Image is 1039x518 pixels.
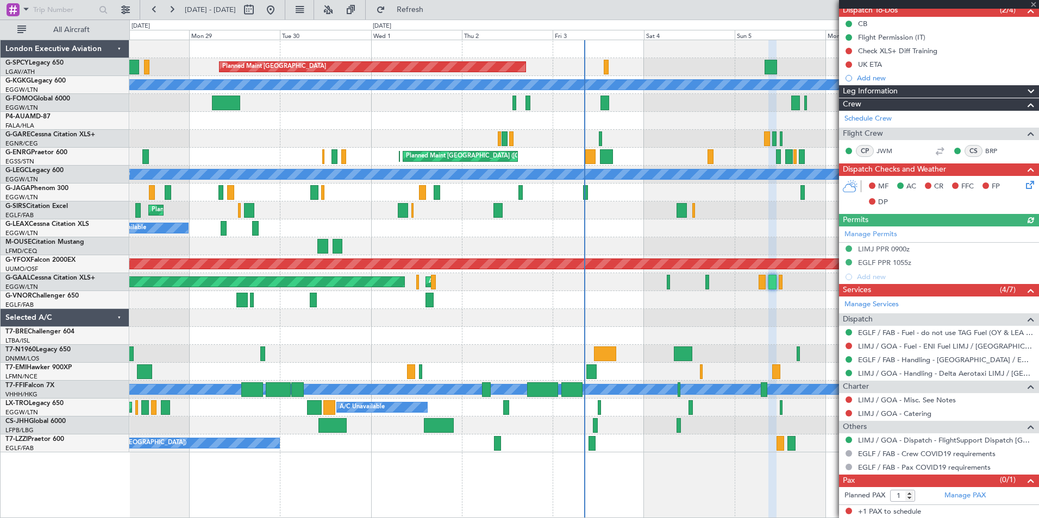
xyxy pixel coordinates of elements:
[5,329,28,335] span: T7-BRE
[843,421,867,433] span: Others
[992,181,1000,192] span: FP
[5,113,51,120] a: P4-AUAMD-87
[5,86,38,94] a: EGGW/LTN
[5,185,68,192] a: G-JAGAPhenom 300
[844,299,899,310] a: Manage Services
[5,372,37,381] a: LFMN/NCE
[934,181,943,192] span: CR
[5,283,38,291] a: EGGW/LTN
[5,275,30,281] span: G-GAAL
[5,247,37,255] a: LFMD/CEQ
[132,22,150,31] div: [DATE]
[5,175,38,184] a: EGGW/LTN
[825,30,916,40] div: Mon 6
[406,148,577,165] div: Planned Maint [GEOGRAPHIC_DATA] ([GEOGRAPHIC_DATA])
[858,507,921,517] span: +1 PAX to schedule
[5,149,67,156] a: G-ENRGPraetor 600
[858,355,1034,364] a: EGLF / FAB - Handling - [GEOGRAPHIC_DATA] / EGLF / FAB
[5,203,68,210] a: G-SIRSCitation Excel
[735,30,825,40] div: Sun 5
[5,131,95,138] a: G-GARECessna Citation XLS+
[858,19,867,28] div: CB
[429,274,492,290] div: AOG Maint Dusseldorf
[5,293,79,299] a: G-VNORChallenger 650
[222,59,326,75] div: Planned Maint [GEOGRAPHIC_DATA]
[5,346,36,353] span: T7-N1960
[906,181,916,192] span: AC
[5,390,37,399] a: VHHH/HKG
[858,342,1034,351] a: LIMJ / GOA - Fuel - ENI Fuel LIMJ / [GEOGRAPHIC_DATA]
[5,60,64,66] a: G-SPCYLegacy 650
[5,337,30,345] a: LTBA/ISL
[5,78,66,84] a: G-KGKGLegacy 600
[5,149,31,156] span: G-ENRG
[5,301,34,309] a: EGLF/FAB
[371,30,462,40] div: Wed 1
[5,122,34,130] a: FALA/HLA
[843,381,869,393] span: Charter
[5,239,32,245] span: M-OUSE
[843,98,861,111] span: Crew
[5,239,84,245] a: M-OUSECitation Mustang
[944,490,986,501] a: Manage PAX
[858,395,956,405] a: LIMJ / GOA - Misc. See Notes
[132,399,303,415] div: Planned Maint [GEOGRAPHIC_DATA] ([GEOGRAPHIC_DATA])
[5,346,71,353] a: T7-N1960Legacy 650
[858,328,1034,337] a: EGLF / FAB - Fuel - do not use TAG Fuel (OY & LEA only) EGLF / FAB
[5,275,95,281] a: G-GAALCessna Citation XLS+
[152,202,323,218] div: Planned Maint [GEOGRAPHIC_DATA] ([GEOGRAPHIC_DATA])
[856,145,874,157] div: CP
[1000,284,1016,295] span: (4/7)
[5,96,33,102] span: G-FOMO
[5,408,38,416] a: EGGW/LTN
[5,444,34,452] a: EGLF/FAB
[5,167,64,174] a: G-LEGCLegacy 600
[5,355,39,363] a: DNMM/LOS
[5,221,29,228] span: G-LEAX
[12,21,118,39] button: All Aircraft
[843,128,883,140] span: Flight Crew
[5,436,64,443] a: T7-LZZIPraetor 600
[843,163,946,176] span: Dispatch Checks and Weather
[844,490,885,501] label: Planned PAX
[5,167,29,174] span: G-LEGC
[985,146,1010,156] a: BRP
[843,4,898,17] span: Dispatch To-Dos
[5,329,74,335] a: T7-BREChallenger 604
[5,113,30,120] span: P4-AUA
[5,364,27,371] span: T7-EMI
[858,33,925,42] div: Flight Permission (IT)
[5,382,54,389] a: T7-FFIFalcon 7X
[5,157,34,166] a: EGSS/STN
[858,449,996,458] a: EGLF / FAB - Crew COVID19 requirements
[5,68,35,76] a: LGAV/ATH
[844,113,892,124] a: Schedule Crew
[5,426,34,434] a: LFPB/LBG
[5,140,38,148] a: EGNR/CEG
[5,436,28,443] span: T7-LZZI
[1000,4,1016,16] span: (2/4)
[858,409,931,418] a: LIMJ / GOA - Catering
[185,5,236,15] span: [DATE] - [DATE]
[5,78,31,84] span: G-KGKG
[28,26,115,34] span: All Aircraft
[189,30,280,40] div: Mon 29
[858,60,882,69] div: UK ETA
[5,257,30,263] span: G-YFOX
[462,30,553,40] div: Thu 2
[5,221,89,228] a: G-LEAXCessna Citation XLS
[5,382,24,389] span: T7-FFI
[33,2,96,18] input: Trip Number
[843,313,873,326] span: Dispatch
[5,418,66,425] a: CS-JHHGlobal 6000
[965,145,982,157] div: CS
[340,399,385,415] div: A/C Unavailable
[387,6,433,14] span: Refresh
[961,181,974,192] span: FFC
[373,22,391,31] div: [DATE]
[843,475,855,487] span: Pax
[5,418,29,425] span: CS-JHH
[5,364,72,371] a: T7-EMIHawker 900XP
[5,185,30,192] span: G-JAGA
[5,211,34,219] a: EGLF/FAB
